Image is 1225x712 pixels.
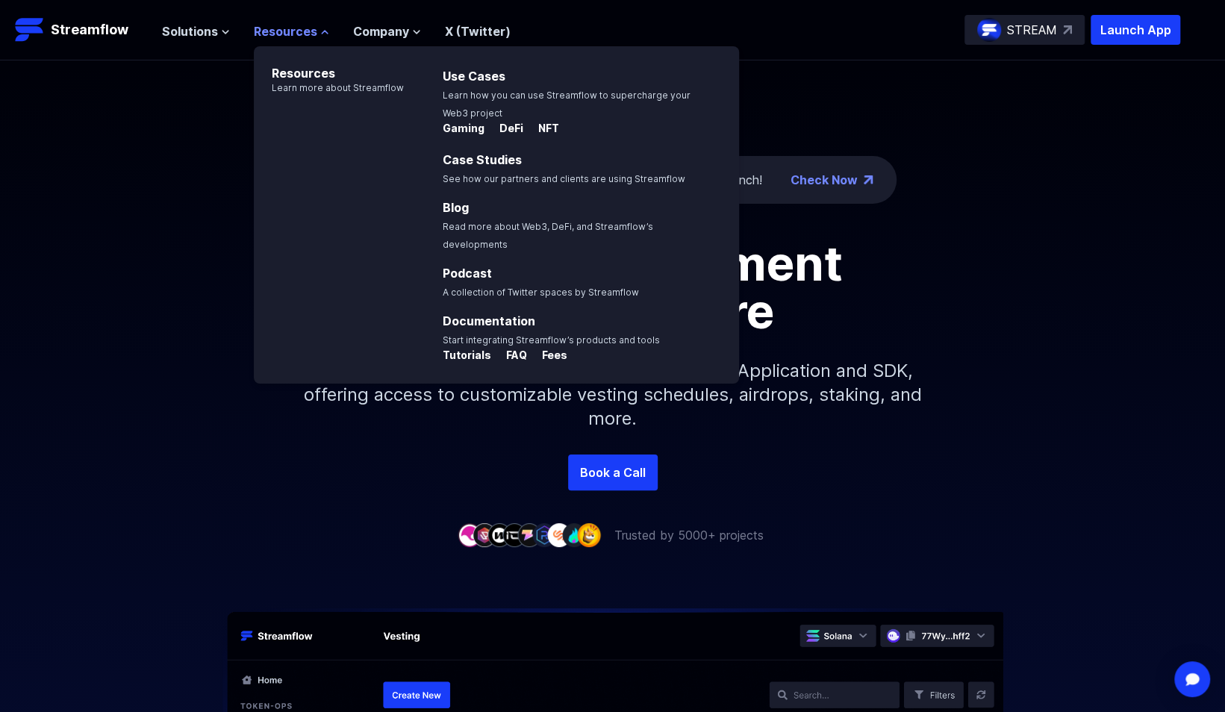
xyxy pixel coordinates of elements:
[353,22,421,40] button: Company
[547,523,571,546] img: company-7
[1007,21,1057,39] p: STREAM
[443,221,653,250] span: Read more about Web3, DeFi, and Streamflow’s developments
[162,22,218,40] span: Solutions
[443,348,491,363] p: Tutorials
[254,82,404,94] p: Learn more about Streamflow
[443,334,660,346] span: Start integrating Streamflow’s products and tools
[530,348,567,363] p: Fees
[458,523,481,546] img: company-1
[15,15,45,45] img: Streamflow Logo
[517,523,541,546] img: company-5
[473,523,496,546] img: company-2
[353,22,409,40] span: Company
[964,15,1085,45] a: STREAM
[254,22,317,40] span: Resources
[532,523,556,546] img: company-6
[15,15,147,45] a: Streamflow
[443,266,492,281] a: Podcast
[864,175,873,184] img: top-right-arrow.png
[443,121,484,136] p: Gaming
[292,335,934,455] p: Simplify your token distribution with Streamflow's Application and SDK, offering access to custom...
[162,22,230,40] button: Solutions
[254,22,329,40] button: Resources
[977,18,1001,42] img: streamflow-logo-circle.png
[51,19,128,40] p: Streamflow
[1063,25,1072,34] img: top-right-arrow.svg
[568,455,658,490] a: Book a Call
[443,349,494,364] a: Tutorials
[443,173,685,184] span: See how our partners and clients are using Streamflow
[526,121,559,136] p: NFT
[1091,15,1180,45] button: Launch App
[614,526,764,544] p: Trusted by 5000+ projects
[443,69,505,84] a: Use Cases
[526,122,559,137] a: NFT
[577,523,601,546] img: company-9
[443,122,487,137] a: Gaming
[494,348,527,363] p: FAQ
[443,200,469,215] a: Blog
[791,171,858,189] a: Check Now
[443,287,639,298] span: A collection of Twitter spaces by Streamflow
[443,90,691,119] span: Learn how you can use Streamflow to supercharge your Web3 project
[1174,661,1210,697] div: Open Intercom Messenger
[562,523,586,546] img: company-8
[487,122,526,137] a: DeFi
[487,523,511,546] img: company-3
[445,24,511,39] a: X (Twitter)
[443,313,535,328] a: Documentation
[443,152,522,167] a: Case Studies
[502,523,526,546] img: company-4
[487,121,523,136] p: DeFi
[254,46,404,82] p: Resources
[530,349,567,364] a: Fees
[494,349,530,364] a: FAQ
